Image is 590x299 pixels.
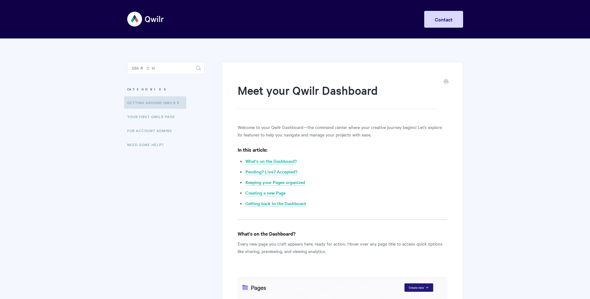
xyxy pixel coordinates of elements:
a: Need Some Help? [127,138,169,151]
a: Getting Around Qwilr [124,96,186,109]
a: Keeping your Pages organized [245,179,305,186]
a: Contact [424,11,463,28]
img: Qwilr Help Center [127,7,164,31]
h4: What's on the Dashboard? [238,230,447,237]
input: Search [127,62,205,74]
p: Welcome to your Qwilr Dashboard—the command center where your creative journey begins! Let's expl... [238,123,447,138]
a: Creating a new Page [245,190,286,196]
a: What's on the Dashboard? [245,158,297,165]
a: Print this Article [444,79,448,85]
a: For Account Admins [127,124,177,137]
h1: Meet your Qwilr Dashboard [238,82,438,109]
strong: In this article: [238,146,267,153]
a: Your First Qwilr Page [127,110,180,123]
p: Every new page you craft appears here, ready for action. Hover over any page title to access quic... [238,240,447,255]
a: Pending? Live? Accepted? [245,168,297,175]
h3: Categories [127,84,205,95]
a: Getting back to the Dashboard [245,200,306,207]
